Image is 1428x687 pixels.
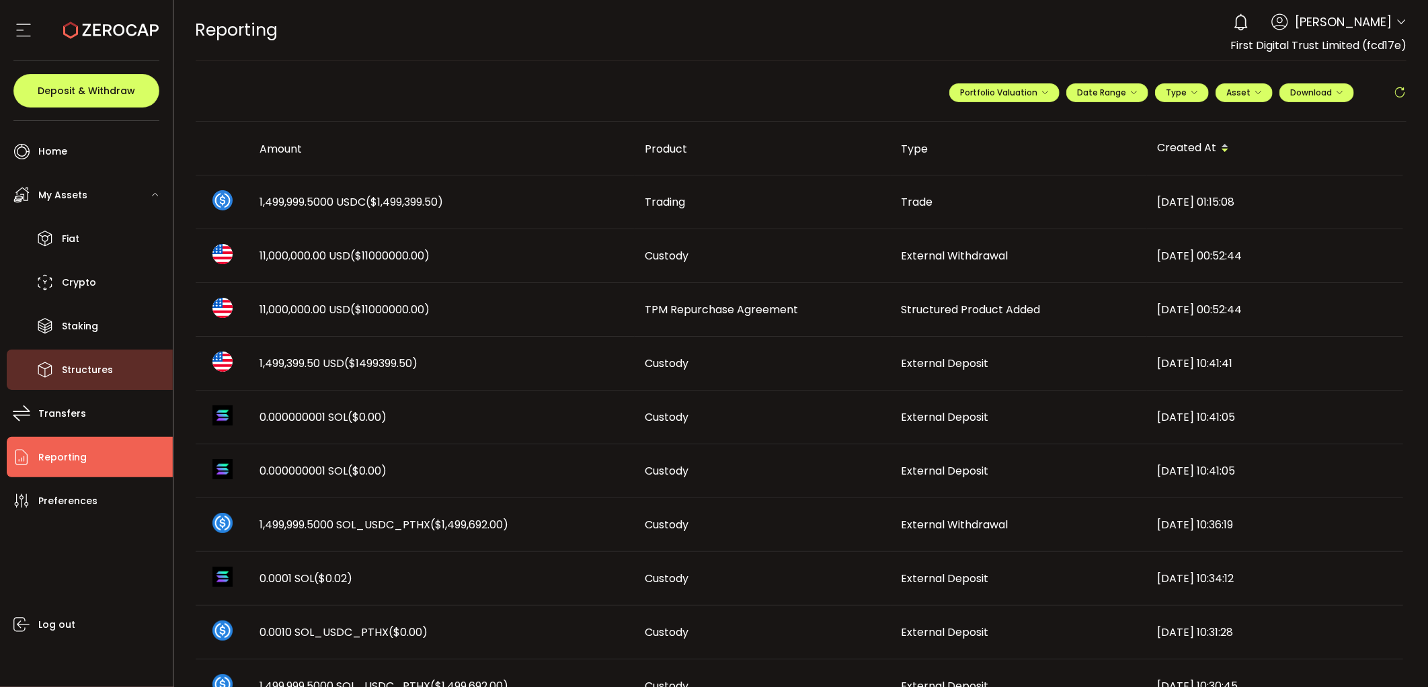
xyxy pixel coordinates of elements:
[949,83,1060,102] button: Portfolio Valuation
[389,624,428,640] span: ($0.00)
[212,513,233,533] img: sol_usdc_pthx_portfolio.png
[212,352,233,372] img: usd_portfolio.svg
[348,463,387,479] span: ($0.00)
[315,571,353,586] span: ($0.02)
[960,87,1049,98] span: Portfolio Valuation
[902,571,989,586] span: External Deposit
[260,409,387,425] span: 0.000000001 SOL
[1147,463,1403,479] div: [DATE] 10:41:05
[1230,38,1406,53] span: First Digital Trust Limited (fcd17e)
[345,356,418,371] span: ($1499399.50)
[260,463,387,479] span: 0.000000001 SOL
[260,248,430,264] span: 11,000,000.00 USD
[902,356,989,371] span: External Deposit
[62,360,113,380] span: Structures
[260,571,353,586] span: 0.0001 SOL
[1155,83,1209,102] button: Type
[212,190,233,210] img: usdc_portfolio.svg
[1147,137,1403,160] div: Created At
[1147,517,1403,532] div: [DATE] 10:36:19
[1361,622,1428,687] iframe: Chat Widget
[38,142,67,161] span: Home
[645,571,689,586] span: Custody
[260,194,444,210] span: 1,499,999.5000 USDC
[635,141,891,157] div: Product
[891,141,1147,157] div: Type
[366,194,444,210] span: ($1,499,399.50)
[260,302,430,317] span: 11,000,000.00 USD
[38,404,86,423] span: Transfers
[902,409,989,425] span: External Deposit
[38,491,97,511] span: Preferences
[62,273,96,292] span: Crypto
[212,298,233,318] img: usd_portfolio.svg
[645,194,686,210] span: Trading
[351,248,430,264] span: ($11000000.00)
[1066,83,1148,102] button: Date Range
[1147,248,1403,264] div: [DATE] 00:52:44
[1290,87,1343,98] span: Download
[902,463,989,479] span: External Deposit
[1147,356,1403,371] div: [DATE] 10:41:41
[1147,302,1403,317] div: [DATE] 00:52:44
[1077,87,1138,98] span: Date Range
[38,86,135,95] span: Deposit & Withdraw
[645,517,689,532] span: Custody
[1147,571,1403,586] div: [DATE] 10:34:12
[38,615,75,635] span: Log out
[431,517,509,532] span: ($1,499,692.00)
[645,302,799,317] span: TPM Repurchase Agreement
[645,409,689,425] span: Custody
[1226,87,1251,98] span: Asset
[260,517,509,532] span: 1,499,999.5000 SOL_USDC_PTHX
[1295,13,1392,31] span: [PERSON_NAME]
[645,624,689,640] span: Custody
[902,624,989,640] span: External Deposit
[212,567,233,587] img: sol_portfolio.png
[260,356,418,371] span: 1,499,399.50 USD
[212,244,233,264] img: usd_portfolio.svg
[1279,83,1354,102] button: Download
[212,459,233,479] img: sol_portfolio.png
[196,18,278,42] span: Reporting
[351,302,430,317] span: ($11000000.00)
[902,517,1008,532] span: External Withdrawal
[1216,83,1273,102] button: Asset
[38,186,87,205] span: My Assets
[212,405,233,426] img: sol_portfolio.png
[1166,87,1198,98] span: Type
[1147,409,1403,425] div: [DATE] 10:41:05
[1147,194,1403,210] div: [DATE] 01:15:08
[260,624,428,640] span: 0.0010 SOL_USDC_PTHX
[902,248,1008,264] span: External Withdrawal
[249,141,635,157] div: Amount
[13,74,159,108] button: Deposit & Withdraw
[212,620,233,641] img: sol_usdc_pthx_portfolio.png
[1147,624,1403,640] div: [DATE] 10:31:28
[645,463,689,479] span: Custody
[38,448,87,467] span: Reporting
[902,302,1041,317] span: Structured Product Added
[348,409,387,425] span: ($0.00)
[902,194,933,210] span: Trade
[645,356,689,371] span: Custody
[645,248,689,264] span: Custody
[62,317,98,336] span: Staking
[62,229,79,249] span: Fiat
